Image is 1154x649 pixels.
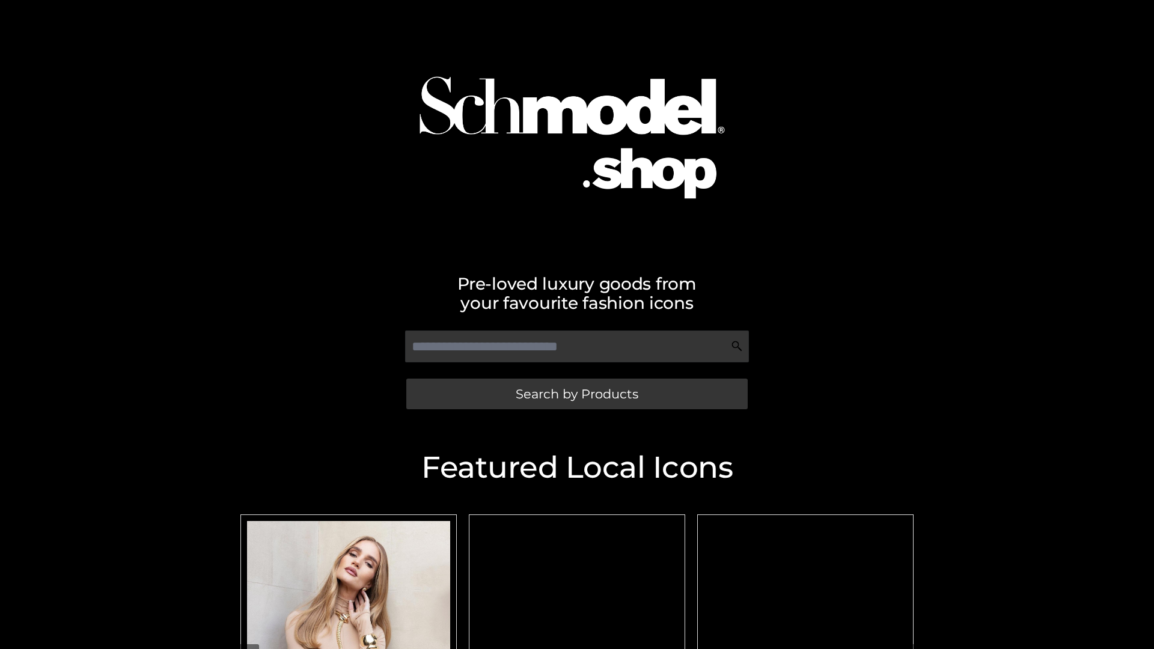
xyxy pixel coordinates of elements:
h2: Featured Local Icons​ [234,452,920,483]
h2: Pre-loved luxury goods from your favourite fashion icons [234,274,920,312]
img: Search Icon [731,340,743,352]
span: Search by Products [516,388,638,400]
a: Search by Products [406,379,748,409]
